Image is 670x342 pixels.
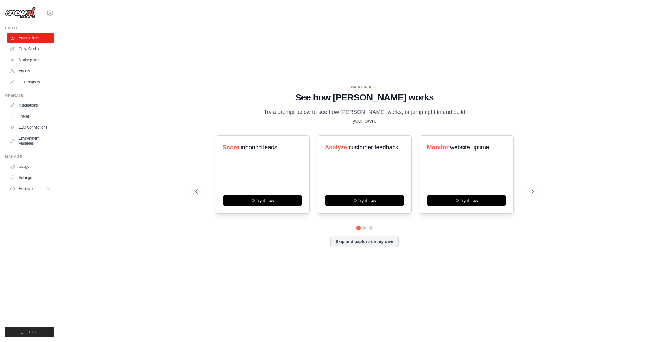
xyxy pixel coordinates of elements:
[195,92,534,103] h1: See how [PERSON_NAME] works
[330,236,399,247] button: Skip and explore on my own
[7,162,54,171] a: Usage
[5,93,54,98] div: Operate
[7,100,54,110] a: Integrations
[7,55,54,65] a: Marketplace
[5,26,54,31] div: Build
[223,144,239,151] span: Score
[349,144,398,151] span: customer feedback
[7,184,54,194] button: Resources
[450,144,489,151] span: website uptime
[7,33,54,43] a: Automations
[7,133,54,148] a: Environment Variables
[27,329,39,334] span: Logout
[427,144,449,151] span: Monitor
[7,44,54,54] a: Crew Studio
[7,173,54,182] a: Settings
[5,327,54,337] button: Logout
[240,144,277,151] span: inbound leads
[325,144,347,151] span: Analyze
[325,195,404,206] button: Try it now
[223,195,302,206] button: Try it now
[262,108,467,126] p: Try a prompt below to see how [PERSON_NAME] works, or jump right in and build your own.
[7,66,54,76] a: Agents
[427,195,506,206] button: Try it now
[7,77,54,87] a: Tool Registry
[195,85,534,89] div: WALKTHROUGH
[19,186,36,191] span: Resources
[5,154,54,159] div: Manage
[7,122,54,132] a: LLM Connections
[5,7,36,19] img: Logo
[7,111,54,121] a: Traces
